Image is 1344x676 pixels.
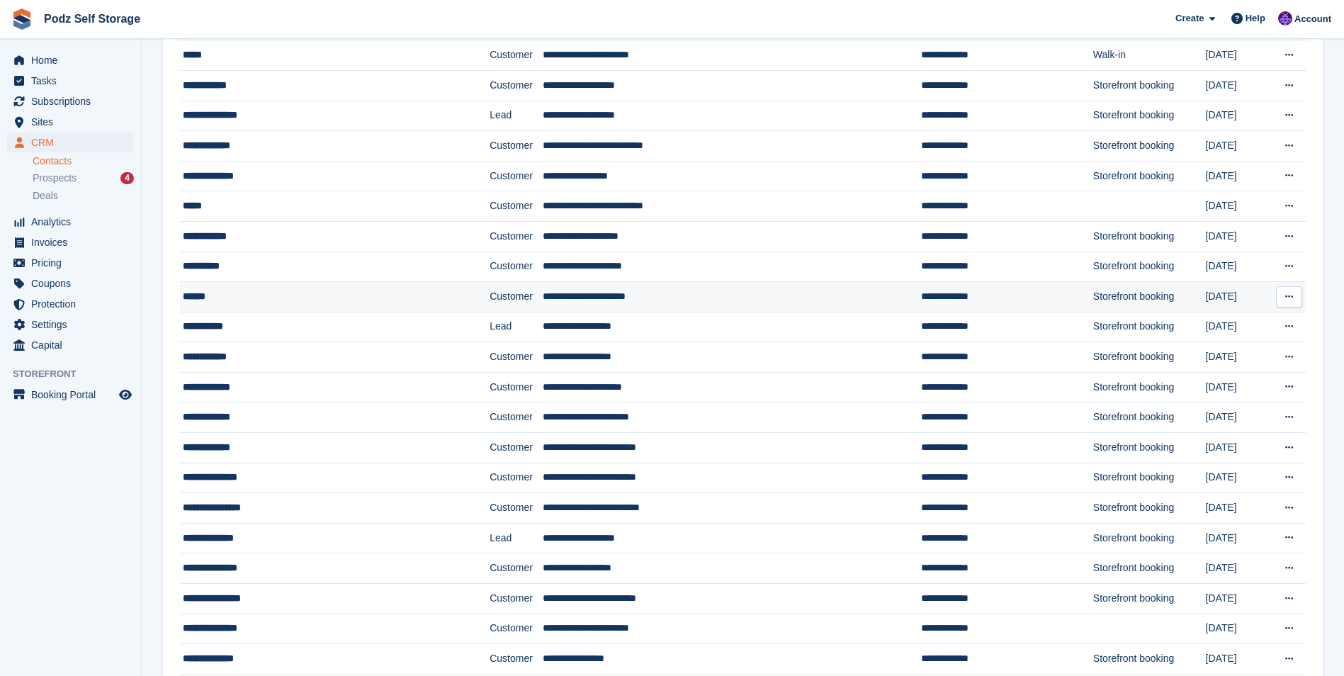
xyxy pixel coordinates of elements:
[7,315,134,334] a: menu
[490,312,543,342] td: Lead
[7,385,134,405] a: menu
[1206,433,1270,463] td: [DATE]
[490,614,543,644] td: Customer
[31,294,116,314] span: Protection
[13,367,141,381] span: Storefront
[31,133,116,152] span: CRM
[1246,11,1265,26] span: Help
[1206,191,1270,222] td: [DATE]
[490,191,543,222] td: Customer
[1093,101,1206,131] td: Storefront booking
[1206,221,1270,252] td: [DATE]
[1206,493,1270,524] td: [DATE]
[490,584,543,614] td: Customer
[490,70,543,101] td: Customer
[1206,402,1270,433] td: [DATE]
[490,221,543,252] td: Customer
[490,644,543,675] td: Customer
[1093,40,1206,71] td: Walk-in
[7,232,134,252] a: menu
[1206,312,1270,342] td: [DATE]
[33,189,58,203] span: Deals
[31,335,116,355] span: Capital
[490,252,543,282] td: Customer
[1206,553,1270,584] td: [DATE]
[7,294,134,314] a: menu
[490,40,543,71] td: Customer
[1206,70,1270,101] td: [DATE]
[7,253,134,273] a: menu
[7,212,134,232] a: menu
[490,493,543,524] td: Customer
[31,232,116,252] span: Invoices
[1206,40,1270,71] td: [DATE]
[1093,342,1206,373] td: Storefront booking
[1093,252,1206,282] td: Storefront booking
[31,253,116,273] span: Pricing
[1206,644,1270,675] td: [DATE]
[1093,282,1206,312] td: Storefront booking
[1093,70,1206,101] td: Storefront booking
[7,112,134,132] a: menu
[31,315,116,334] span: Settings
[1093,553,1206,584] td: Storefront booking
[490,372,543,402] td: Customer
[1093,493,1206,524] td: Storefront booking
[1206,282,1270,312] td: [DATE]
[33,171,134,186] a: Prospects 4
[1206,372,1270,402] td: [DATE]
[7,335,134,355] a: menu
[1093,584,1206,614] td: Storefront booking
[1206,252,1270,282] td: [DATE]
[1175,11,1204,26] span: Create
[33,188,134,203] a: Deals
[7,91,134,111] a: menu
[33,171,77,185] span: Prospects
[31,274,116,293] span: Coupons
[1093,523,1206,553] td: Storefront booking
[1206,161,1270,191] td: [DATE]
[120,172,134,184] div: 4
[490,131,543,162] td: Customer
[38,7,146,30] a: Podz Self Storage
[1093,433,1206,463] td: Storefront booking
[490,342,543,373] td: Customer
[490,433,543,463] td: Customer
[1206,523,1270,553] td: [DATE]
[1206,463,1270,493] td: [DATE]
[11,9,33,30] img: stora-icon-8386f47178a22dfd0bd8f6a31ec36ba5ce8667c1dd55bd0f319d3a0aa187defe.svg
[1206,342,1270,373] td: [DATE]
[31,91,116,111] span: Subscriptions
[31,385,116,405] span: Booking Portal
[490,553,543,584] td: Customer
[490,463,543,493] td: Customer
[1206,614,1270,644] td: [DATE]
[1093,161,1206,191] td: Storefront booking
[31,50,116,70] span: Home
[7,50,134,70] a: menu
[1093,463,1206,493] td: Storefront booking
[1278,11,1292,26] img: Jawed Chowdhary
[33,154,134,168] a: Contacts
[1206,131,1270,162] td: [DATE]
[1206,584,1270,614] td: [DATE]
[31,212,116,232] span: Analytics
[31,112,116,132] span: Sites
[1093,372,1206,402] td: Storefront booking
[490,101,543,131] td: Lead
[490,282,543,312] td: Customer
[1093,312,1206,342] td: Storefront booking
[7,274,134,293] a: menu
[490,523,543,553] td: Lead
[1093,402,1206,433] td: Storefront booking
[490,161,543,191] td: Customer
[31,71,116,91] span: Tasks
[117,386,134,403] a: Preview store
[1093,131,1206,162] td: Storefront booking
[1294,12,1331,26] span: Account
[1093,644,1206,675] td: Storefront booking
[7,133,134,152] a: menu
[490,402,543,433] td: Customer
[1206,101,1270,131] td: [DATE]
[1093,221,1206,252] td: Storefront booking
